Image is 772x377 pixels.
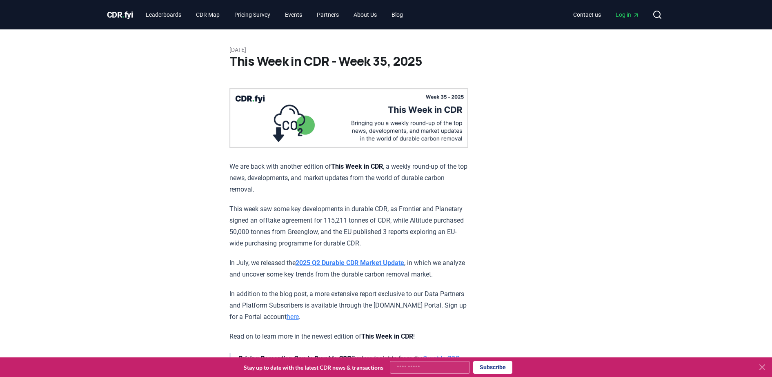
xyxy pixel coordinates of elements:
img: blog post image [229,88,468,148]
nav: Main [567,7,646,22]
p: In July, we released the , in which we analyze and uncover some key trends from the durable carbo... [229,257,468,280]
a: Log in [609,7,646,22]
h1: This Week in CDR - Week 35, 2025 [229,54,543,69]
strong: Pricing Perception Gap in Durable CDR [238,355,350,362]
span: CDR fyi [107,10,133,20]
a: About Us [347,7,383,22]
a: here [287,313,299,321]
span: Log in [616,11,639,19]
a: CDR Map [189,7,226,22]
p: Read on to learn more in the newest edition of ! [229,331,468,342]
a: CDR.fyi [107,9,133,20]
strong: This Week in CDR [361,332,413,340]
nav: Main [139,7,409,22]
p: We are back with another edition of , a weekly round-up of the top news, developments, and market... [229,161,468,195]
p: This week saw some key developments in durable CDR, as Frontier and Planetary signed an offtake a... [229,203,468,249]
a: Events [278,7,309,22]
a: Leaderboards [139,7,188,22]
span: . [122,10,125,20]
p: In addition to the blog post, a more extensive report exclusive to our Data Partners and Platform... [229,288,468,323]
a: Durable CDR Pricing Survey [238,355,459,374]
p: [DATE] [229,46,543,54]
a: Partners [310,7,345,22]
a: Pricing Survey [228,7,277,22]
strong: This Week in CDR [331,163,383,170]
a: Blog [385,7,409,22]
a: 2025 Q2 Durable CDR Market Update [296,259,404,267]
a: Contact us [567,7,607,22]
